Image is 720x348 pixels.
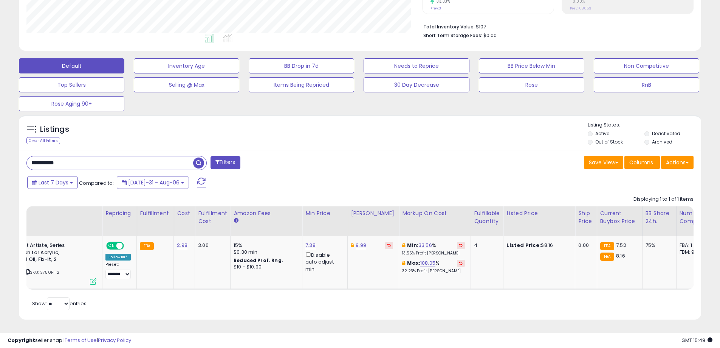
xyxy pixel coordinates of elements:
b: Short Term Storage Fees: [423,32,482,39]
div: Fulfillable Quantity [474,209,500,225]
div: Clear All Filters [26,137,60,144]
span: $0.00 [483,32,497,39]
div: Ship Price [578,209,593,225]
div: Fulfillment [140,209,170,217]
label: Deactivated [652,130,680,137]
div: Disable auto adjust min [305,251,342,273]
div: Min Price [305,209,344,217]
button: Selling @ Max [134,77,239,92]
small: FBA [600,242,614,250]
li: $107 [423,22,688,31]
button: Last 7 Days [27,176,78,189]
button: Inventory Age [134,58,239,73]
div: Amazon Fees [234,209,299,217]
b: Min: [407,242,418,249]
button: Rose [479,77,584,92]
b: Listed Price: [506,242,541,249]
div: 15% [234,242,296,249]
div: Listed Price [506,209,572,217]
small: Amazon Fees. [234,217,238,224]
div: Preset: [105,262,131,279]
button: Actions [661,156,694,169]
div: Current Buybox Price [600,209,639,225]
div: Repricing [105,209,133,217]
span: ON [107,243,116,249]
label: Active [595,130,609,137]
div: seller snap | | [8,337,131,344]
small: Prev: 3 [430,6,441,11]
div: Markup on Cost [402,209,468,217]
a: 108.05 [420,259,435,267]
p: 13.55% Profit [PERSON_NAME] [402,251,465,256]
div: FBM: 9 [680,249,705,256]
div: Num of Comp. [680,209,707,225]
div: $0.30 min [234,249,296,256]
div: % [402,242,465,256]
span: 8.16 [616,252,625,259]
a: Privacy Policy [98,337,131,344]
div: Cost [177,209,192,217]
button: BB Price Below Min [479,58,584,73]
label: Archived [652,139,672,145]
b: Max: [407,259,420,267]
div: % [402,260,465,274]
small: FBA [600,253,614,261]
div: 4 [474,242,497,249]
a: 33.56 [418,242,432,249]
span: Show: entries [32,300,87,307]
div: Displaying 1 to 1 of 1 items [633,196,694,203]
a: 9.99 [356,242,366,249]
button: Default [19,58,124,73]
label: Out of Stock [595,139,623,145]
span: [DATE]-31 - Aug-06 [128,179,180,186]
span: Last 7 Days [39,179,68,186]
div: Fulfillment Cost [198,209,227,225]
b: Total Inventory Value: [423,23,475,30]
div: BB Share 24h. [646,209,673,225]
div: [PERSON_NAME] [351,209,396,217]
button: Needs to Reprice [364,58,469,73]
a: 2.98 [177,242,187,249]
button: RnB [594,77,699,92]
div: FBA: 1 [680,242,705,249]
div: $10 - $10.90 [234,264,296,270]
th: The percentage added to the cost of goods (COGS) that forms the calculator for Min & Max prices. [399,206,471,236]
span: OFF [123,243,135,249]
h5: Listings [40,124,69,135]
div: 75% [646,242,670,249]
span: Columns [629,159,653,166]
button: BB Drop in 7d [249,58,354,73]
div: 0.00 [578,242,591,249]
strong: Copyright [8,337,35,344]
a: Terms of Use [65,337,97,344]
p: Listing States: [588,122,701,129]
button: Top Sellers [19,77,124,92]
button: 30 Day Decrease [364,77,469,92]
span: 2025-08-14 15:49 GMT [681,337,712,344]
a: 7.38 [305,242,316,249]
button: Non Competitive [594,58,699,73]
p: 32.23% Profit [PERSON_NAME] [402,268,465,274]
button: [DATE]-31 - Aug-06 [117,176,189,189]
b: Reduced Prof. Rng. [234,257,283,264]
span: 7.52 [616,242,626,249]
button: Rose Aging 90+ [19,96,124,111]
span: | SKU: 3750FI-2 [24,269,60,275]
span: Compared to: [79,179,114,187]
div: Follow BB * [105,254,131,261]
div: $8.16 [506,242,569,249]
small: FBA [140,242,154,250]
button: Items Being Repriced [249,77,354,92]
button: Filters [211,156,240,169]
button: Columns [624,156,660,169]
button: Save View [584,156,623,169]
small: Prev: 108.05% [570,6,591,11]
div: 3.06 [198,242,225,249]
